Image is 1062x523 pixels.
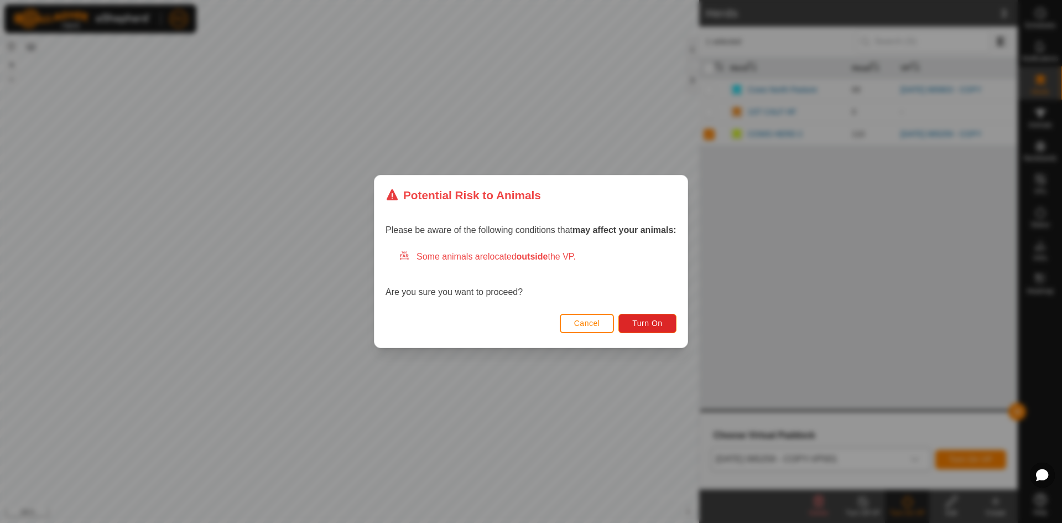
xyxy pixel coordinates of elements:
span: Turn On [633,319,663,328]
button: Cancel [560,314,615,333]
button: Turn On [619,314,676,333]
div: Are you sure you want to proceed? [386,250,676,299]
span: Please be aware of the following conditions that [386,225,676,235]
span: Cancel [574,319,600,328]
div: Some animals are [399,250,676,263]
strong: outside [517,252,548,261]
div: Potential Risk to Animals [386,187,541,204]
span: located the VP. [488,252,576,261]
strong: may affect your animals: [572,225,676,235]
